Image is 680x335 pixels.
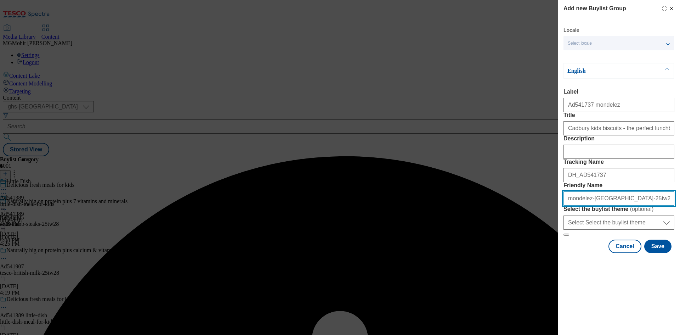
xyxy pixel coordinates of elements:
[563,145,674,159] input: Enter Description
[563,112,674,118] label: Title
[568,41,592,46] span: Select locale
[563,4,626,13] h4: Add new Buylist Group
[563,206,674,213] label: Select the buylist theme
[563,121,674,135] input: Enter Title
[563,28,579,32] label: Locale
[563,89,674,95] label: Label
[563,135,674,142] label: Description
[630,206,654,212] span: ( optional )
[563,191,674,206] input: Enter Friendly Name
[563,98,674,112] input: Enter Label
[563,36,674,50] button: Select locale
[608,240,641,253] button: Cancel
[563,182,674,189] label: Friendly Name
[563,168,674,182] input: Enter Tracking Name
[644,240,671,253] button: Save
[567,67,642,74] p: English
[563,159,674,165] label: Tracking Name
